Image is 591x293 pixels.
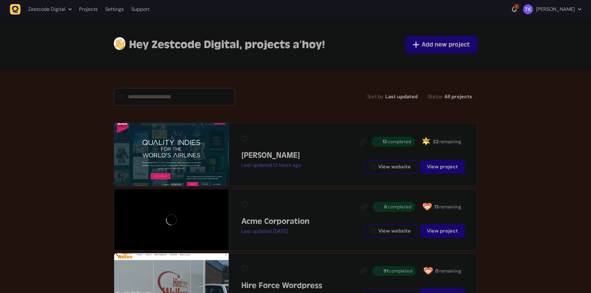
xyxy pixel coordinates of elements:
[387,139,411,145] span: completed
[364,224,418,238] button: View website
[129,37,325,52] p: projects a’hoy!
[427,228,458,234] span: View project
[420,224,465,238] button: View project
[427,163,458,170] span: View project
[439,204,461,210] span: remaining
[523,4,533,14] img: Thomas Karagkounis
[514,4,519,9] div: 2
[439,139,461,145] span: remaining
[383,139,387,145] strong: 13
[241,216,310,226] h2: Acme Corporation
[241,162,301,168] p: Last updated 13 hours ago
[10,4,75,15] button: Zestcode Digital
[434,204,439,210] strong: 13
[435,268,439,274] strong: 0
[378,229,411,233] span: View website
[129,37,242,52] span: Zestcode Digital
[378,164,411,169] span: View website
[114,189,229,250] img: Acme Corporation
[241,150,301,160] h2: Penny Black
[28,6,65,12] span: Zestcode Digital
[79,4,98,15] a: Projects
[114,123,229,186] img: Penny Black
[422,40,470,49] span: Add new project
[388,204,411,210] span: completed
[439,268,461,274] span: remaining
[536,6,575,12] p: [PERSON_NAME]
[241,281,322,291] h2: Hire Force Wordpress
[241,228,310,234] p: Last updated [DATE]
[385,92,423,101] span: Last updated
[383,268,388,274] strong: 91
[367,92,383,101] span: Sort by
[405,36,477,53] button: Add new project
[384,204,387,210] strong: 8
[428,92,442,101] span: Status
[105,4,124,15] a: Settings
[433,139,439,145] strong: 22
[444,92,477,101] span: All projects
[364,160,418,174] button: View website
[420,160,465,174] button: View project
[114,37,125,50] img: hi-hand
[523,4,581,14] button: [PERSON_NAME]
[389,268,412,274] span: completed
[131,6,150,12] a: Support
